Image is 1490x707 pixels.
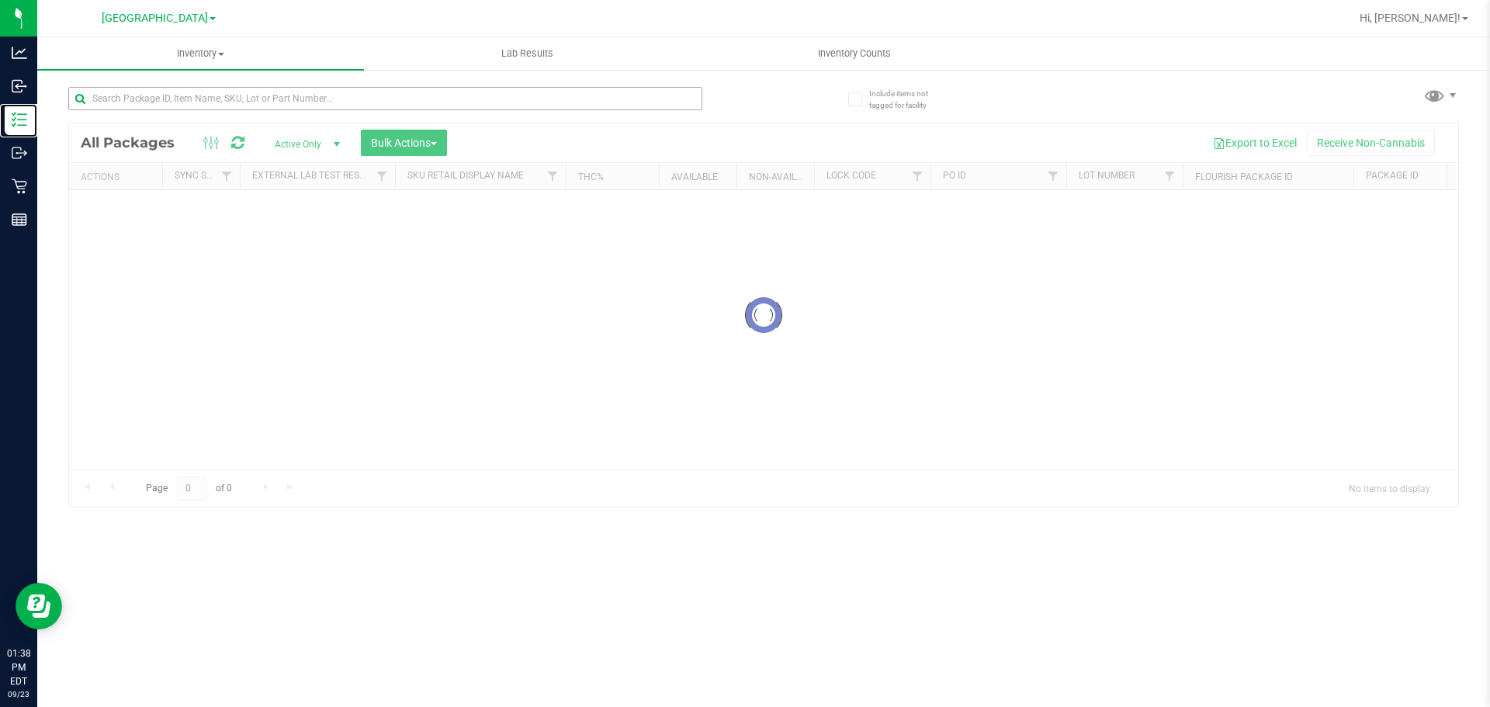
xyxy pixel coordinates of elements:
[480,47,574,61] span: Lab Results
[37,37,364,70] a: Inventory
[869,88,947,111] span: Include items not tagged for facility
[12,78,27,94] inline-svg: Inbound
[68,87,702,110] input: Search Package ID, Item Name, SKU, Lot or Part Number...
[12,212,27,227] inline-svg: Reports
[691,37,1017,70] a: Inventory Counts
[12,45,27,61] inline-svg: Analytics
[102,12,208,25] span: [GEOGRAPHIC_DATA]
[16,583,62,629] iframe: Resource center
[7,688,30,700] p: 09/23
[7,646,30,688] p: 01:38 PM EDT
[12,145,27,161] inline-svg: Outbound
[797,47,912,61] span: Inventory Counts
[12,112,27,127] inline-svg: Inventory
[364,37,691,70] a: Lab Results
[37,47,364,61] span: Inventory
[1360,12,1461,24] span: Hi, [PERSON_NAME]!
[12,178,27,194] inline-svg: Retail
